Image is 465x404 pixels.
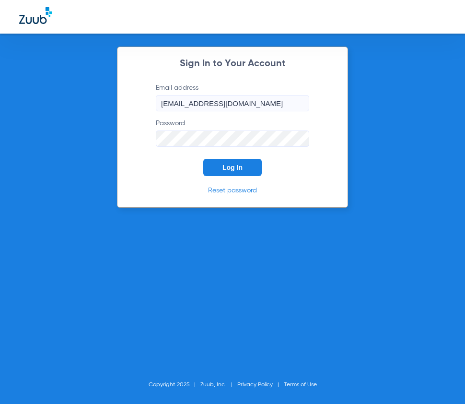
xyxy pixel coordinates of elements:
[417,358,465,404] iframe: Chat Widget
[149,380,200,390] li: Copyright 2025
[203,159,262,176] button: Log In
[156,83,309,111] label: Email address
[222,164,243,171] span: Log In
[141,59,324,69] h2: Sign In to Your Account
[156,119,309,147] label: Password
[200,380,237,390] li: Zuub, Inc.
[19,7,52,24] img: Zuub Logo
[284,382,317,388] a: Terms of Use
[237,382,273,388] a: Privacy Policy
[156,131,309,147] input: Password
[156,95,309,111] input: Email address
[208,187,257,194] a: Reset password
